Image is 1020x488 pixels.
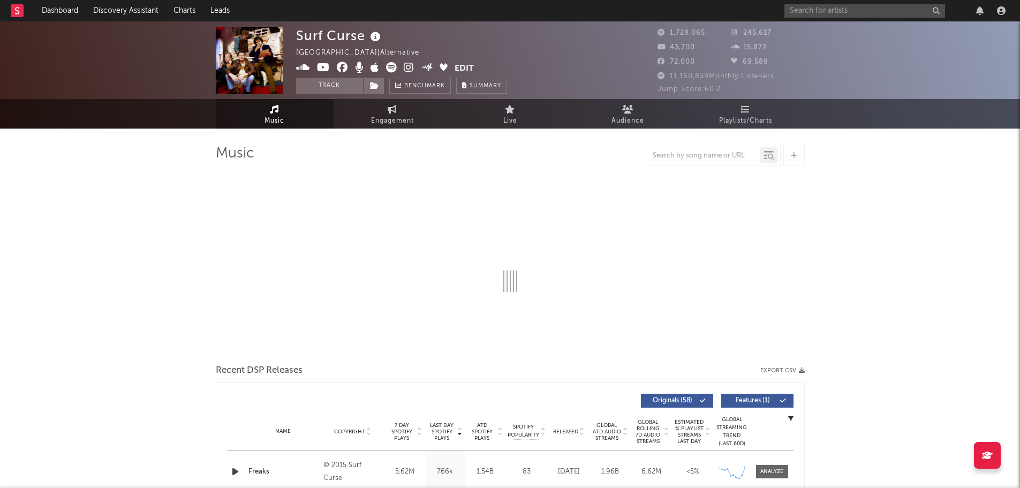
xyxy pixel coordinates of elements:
span: Originals ( 58 ) [648,397,697,404]
span: 1,728,065 [658,29,705,36]
button: Track [296,78,363,94]
span: Global Rolling 7D Audio Streams [633,419,663,445]
div: © 2015 Surf Curse [323,459,382,485]
div: 5.62M [388,467,422,477]
span: Engagement [371,115,414,127]
span: 69,588 [731,58,768,65]
span: Spotify Popularity [508,423,539,439]
span: Audience [611,115,644,127]
span: Recent DSP Releases [216,364,303,377]
button: Features(1) [721,394,794,408]
span: 72,000 [658,58,695,65]
span: Global ATD Audio Streams [592,422,622,441]
div: [DATE] [551,467,587,477]
span: 11,160,839 Monthly Listeners [658,73,774,80]
span: Music [265,115,284,127]
span: Estimated % Playlist Streams Last Day [675,419,704,445]
a: Audience [569,99,687,129]
input: Search by song name or URL [647,152,760,160]
div: 83 [508,467,546,477]
a: Benchmark [389,78,451,94]
div: 1.96B [592,467,628,477]
div: <5% [675,467,711,477]
span: Last Day Spotify Plays [428,422,456,441]
a: Music [216,99,334,129]
span: 43,700 [658,44,695,51]
a: Engagement [334,99,451,129]
button: Export CSV [760,367,805,374]
input: Search for artists [784,4,945,18]
button: Originals(58) [641,394,713,408]
span: Features ( 1 ) [728,397,777,404]
span: 245,617 [731,29,772,36]
a: Playlists/Charts [687,99,805,129]
span: 7 Day Spotify Plays [388,422,416,441]
div: Surf Curse [296,27,383,44]
div: Name [248,427,319,436]
span: Live [503,115,517,127]
a: Live [451,99,569,129]
div: Global Streaming Trend (Last 60D) [716,416,748,448]
div: 6.62M [633,467,669,477]
span: Benchmark [404,80,445,93]
span: ATD Spotify Plays [468,422,496,441]
div: 1.54B [468,467,503,477]
span: Jump Score: 60.2 [658,86,721,93]
span: Copyright [334,429,365,435]
button: Summary [456,78,507,94]
span: Playlists/Charts [719,115,772,127]
span: Released [553,429,578,435]
div: [GEOGRAPHIC_DATA] | Alternative [296,47,432,59]
div: 766k [428,467,463,477]
a: Freaks [248,467,319,477]
span: 15,872 [731,44,767,51]
button: Edit [455,62,474,76]
span: Summary [470,83,501,89]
